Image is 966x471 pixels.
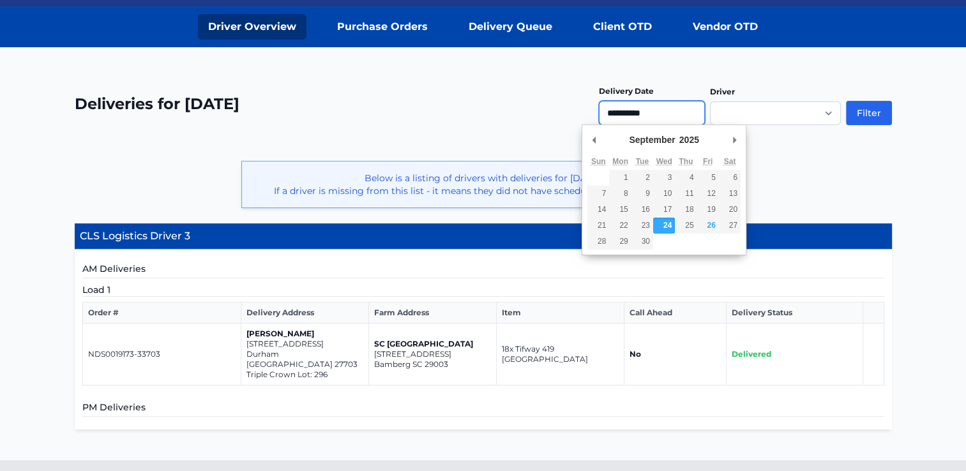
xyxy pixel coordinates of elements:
p: Bamberg SC 29003 [374,359,491,370]
button: 8 [609,186,631,202]
button: 20 [719,202,741,218]
strong: No [630,349,641,359]
button: 19 [697,202,718,218]
p: Triple Crown Lot: 296 [246,370,363,380]
p: [PERSON_NAME] [246,329,363,339]
button: 7 [587,186,609,202]
button: 11 [675,186,697,202]
abbr: Wednesday [656,157,672,166]
td: 18x Tifway 419 [GEOGRAPHIC_DATA] [496,324,624,385]
p: Durham [GEOGRAPHIC_DATA] 27703 [246,349,363,370]
p: [STREET_ADDRESS] [246,339,363,349]
h4: CLS Logistics Driver 3 [75,223,892,250]
abbr: Friday [703,157,713,166]
button: Previous Month [587,130,600,149]
label: Driver [710,87,735,96]
a: Vendor OTD [683,14,768,40]
abbr: Tuesday [636,157,649,166]
a: Purchase Orders [327,14,438,40]
button: 24 [653,218,675,234]
p: SC [GEOGRAPHIC_DATA] [374,339,491,349]
button: 18 [675,202,697,218]
th: Delivery Status [727,303,863,324]
div: 2025 [677,130,701,149]
button: 13 [719,186,741,202]
a: Delivery Queue [458,14,562,40]
button: 1 [609,170,631,186]
h5: Load 1 [82,283,884,297]
button: 17 [653,202,675,218]
p: [STREET_ADDRESS] [374,349,491,359]
abbr: Thursday [679,157,693,166]
button: 2 [631,170,653,186]
button: 23 [631,218,653,234]
button: 14 [587,202,609,218]
button: 22 [609,218,631,234]
input: Use the arrow keys to pick a date [599,101,705,125]
abbr: Monday [612,157,628,166]
abbr: Saturday [724,157,736,166]
h2: Deliveries for [DATE] [75,94,239,114]
abbr: Sunday [591,157,606,166]
button: 21 [587,218,609,234]
button: 10 [653,186,675,202]
button: 29 [609,234,631,250]
div: September [627,130,677,149]
button: 15 [609,202,631,218]
th: Call Ahead [624,303,726,324]
span: Delivered [732,349,771,359]
button: 28 [587,234,609,250]
th: Item [496,303,624,324]
a: Client OTD [583,14,662,40]
a: Driver Overview [198,14,306,40]
th: Delivery Address [241,303,368,324]
button: 3 [653,170,675,186]
button: 27 [719,218,741,234]
h5: PM Deliveries [82,401,884,417]
button: Filter [846,101,892,125]
button: 4 [675,170,697,186]
th: Order # [82,303,241,324]
button: 6 [719,170,741,186]
button: 30 [631,234,653,250]
button: 25 [675,218,697,234]
button: Next Month [728,130,741,149]
button: 12 [697,186,718,202]
button: 5 [697,170,718,186]
button: 16 [631,202,653,218]
button: 26 [697,218,718,234]
h5: AM Deliveries [82,262,884,278]
p: NDS0019173-33703 [88,349,236,359]
th: Farm Address [368,303,496,324]
label: Delivery Date [599,86,654,96]
p: Below is a listing of drivers with deliveries for [DATE]. If a driver is missing from this list -... [252,172,714,197]
button: 9 [631,186,653,202]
